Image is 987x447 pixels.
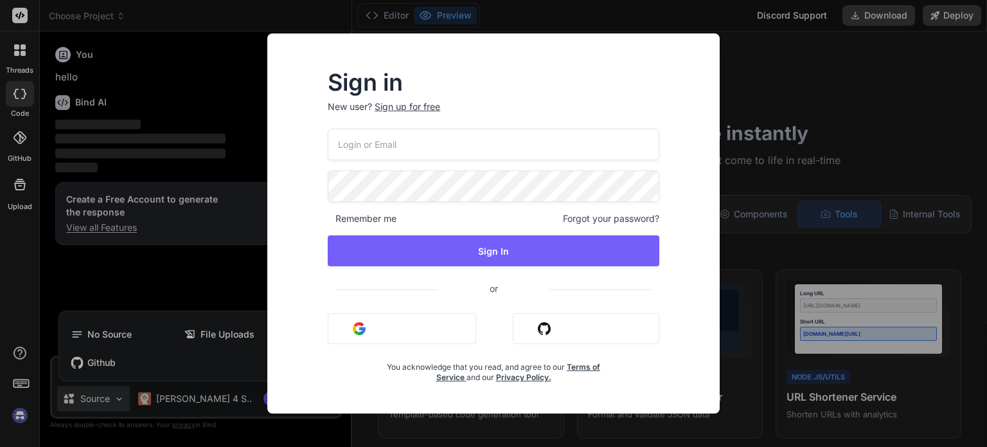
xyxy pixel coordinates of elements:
span: Forgot your password? [563,212,659,225]
button: Sign in with Google [328,313,476,344]
button: Sign in with Github [513,313,659,344]
input: Login or Email [328,129,659,160]
button: Sign In [328,235,659,266]
a: Terms of Service [436,362,601,382]
span: or [438,273,549,304]
div: You acknowledge that you read, and agree to our and our [383,354,604,383]
a: Privacy Policy. [496,372,551,382]
img: google [353,322,366,335]
div: Sign up for free [375,100,440,113]
span: Remember me [328,212,396,225]
h2: Sign in [328,72,659,93]
img: github [538,322,551,335]
p: New user? [328,100,659,129]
